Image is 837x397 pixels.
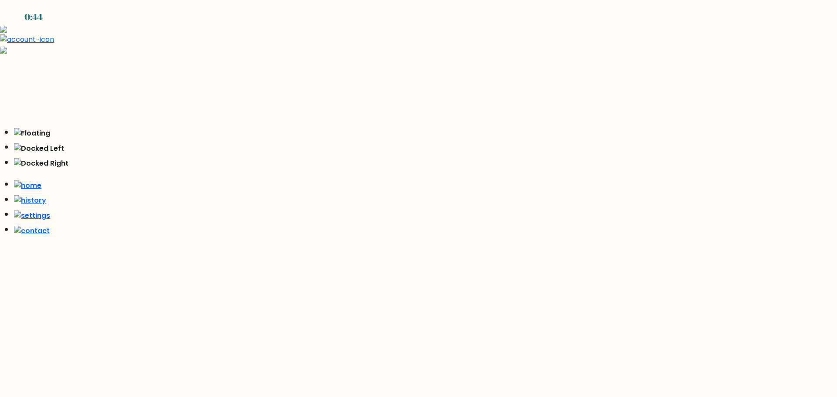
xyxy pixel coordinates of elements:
[14,158,68,169] img: Docked Right
[14,210,50,221] img: Settings
[14,226,50,236] img: Contact
[14,195,46,206] img: History
[14,143,64,154] img: Docked Left
[14,128,50,139] img: Floating
[14,180,41,191] img: Home
[24,10,43,24] div: 0:44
